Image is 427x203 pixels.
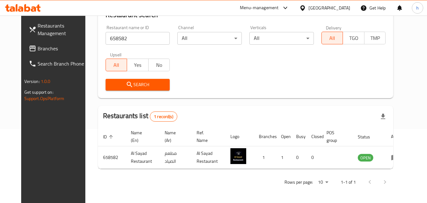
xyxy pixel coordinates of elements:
th: Closed [306,127,321,146]
a: Search Branch Phone [24,56,93,71]
td: مطعم الصياد [160,146,192,169]
span: Status [358,133,378,141]
label: Delivery [326,25,342,30]
td: Al Sayad Restaurant [126,146,160,169]
h2: Restaurant search [106,10,386,20]
td: 0 [306,146,321,169]
span: No [151,60,168,70]
div: Menu [391,154,403,161]
th: Open [276,127,291,146]
input: Search for restaurant name or ID.. [106,32,170,45]
button: TMP [364,32,386,44]
div: All [177,32,242,45]
td: 658582 [98,146,126,169]
p: 1-1 of 1 [341,178,356,186]
div: Rows per page: [315,178,331,187]
span: Restaurants Management [38,22,88,37]
td: 0 [291,146,306,169]
h2: Restaurants list [103,111,177,122]
span: POS group [326,129,345,144]
p: Rows per page: [284,178,313,186]
table: enhanced table [98,127,408,169]
button: TGO [343,32,364,44]
button: All [321,32,343,44]
th: Action [386,127,408,146]
td: Al Sayad Restaurant [192,146,225,169]
span: Name (En) [131,129,152,144]
td: 1 [254,146,276,169]
button: No [148,59,170,71]
span: Search Branch Phone [38,60,88,67]
button: All [106,59,127,71]
span: Get support on: [24,88,53,96]
td: 1 [276,146,291,169]
span: TGO [345,34,362,43]
img: Al Sayad Restaurant [230,148,246,164]
a: Support.OpsPlatform [24,94,64,103]
div: Export file [375,109,391,124]
th: Branches [254,127,276,146]
span: Yes [130,60,146,70]
a: Restaurants Management [24,18,93,41]
button: Yes [127,59,149,71]
div: Total records count [150,111,177,122]
span: TMP [367,34,383,43]
th: Logo [225,127,254,146]
span: OPEN [358,154,373,162]
span: All [324,34,341,43]
span: Branches [38,45,88,52]
button: Search [106,79,170,91]
th: Busy [291,127,306,146]
span: ID [103,133,115,141]
span: 1.0.0 [41,77,51,86]
div: Menu-management [240,4,279,12]
span: 1 record(s) [150,114,177,120]
span: Name (Ar) [165,129,184,144]
span: Version: [24,77,40,86]
span: All [108,60,125,70]
div: [GEOGRAPHIC_DATA] [308,4,350,11]
span: Search [111,81,165,89]
div: All [249,32,314,45]
a: Branches [24,41,93,56]
span: Ref. Name [197,129,218,144]
span: h [416,4,419,11]
label: Upsell [110,52,122,57]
